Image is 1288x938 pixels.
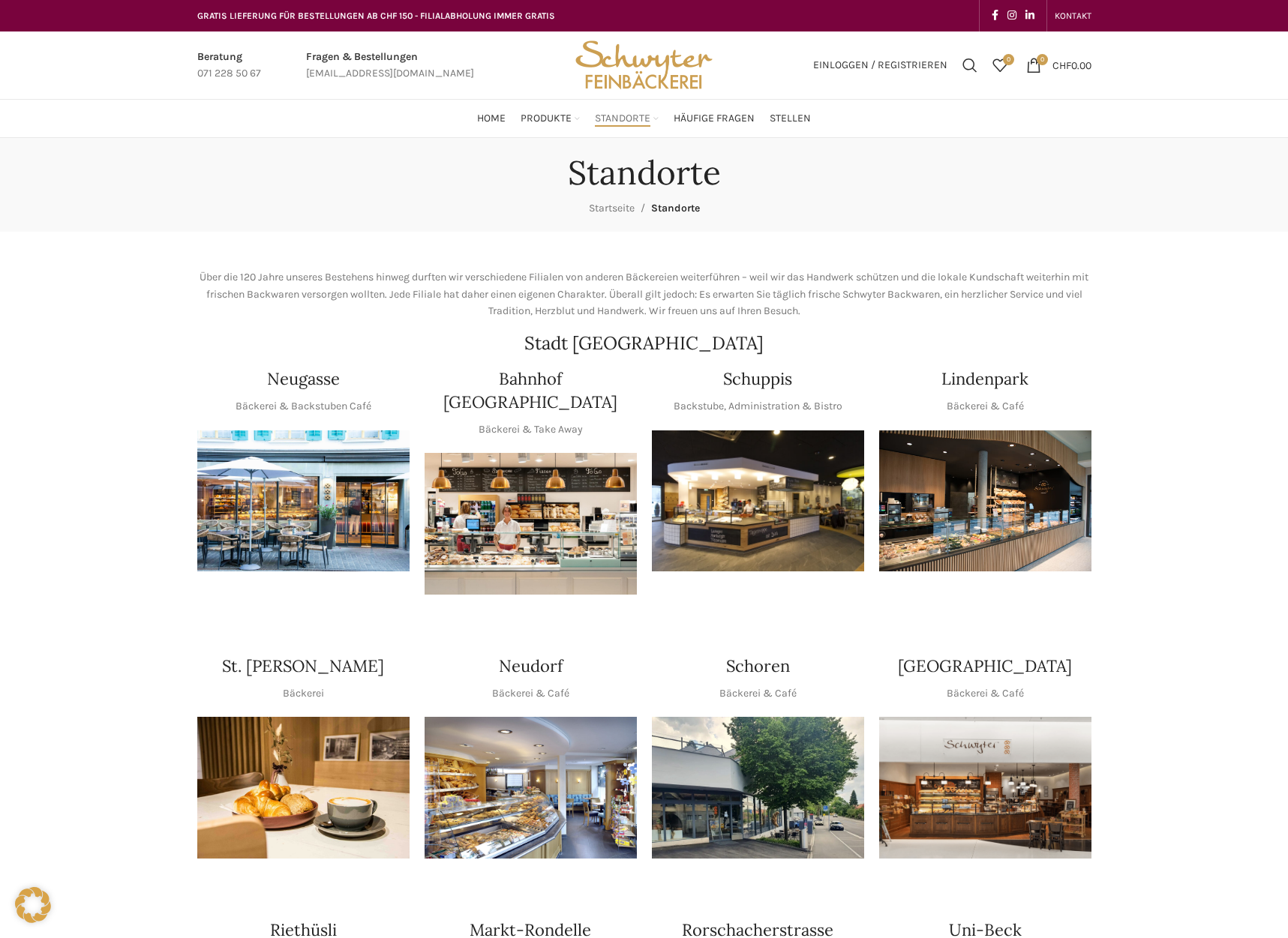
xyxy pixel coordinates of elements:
img: schwyter-23 [197,717,410,859]
a: Linkedin social link [1021,5,1039,26]
a: Produkte [521,103,580,133]
p: Bäckerei & Café [492,685,569,702]
span: Einloggen / Registrieren [813,60,947,70]
p: Bäckerei & Café [947,685,1024,702]
span: KONTAKT [1055,10,1091,21]
span: 0 [1003,54,1014,65]
p: Über die 120 Jahre unseres Bestehens hinweg durften wir verschiedene Filialen von anderen Bäckere... [197,269,1091,319]
a: Infobox link [197,49,261,82]
h2: Stadt [GEOGRAPHIC_DATA] [197,334,1091,352]
img: 150130-Schwyter-013 [652,430,864,572]
img: Bäckerei Schwyter [570,31,717,99]
a: KONTAKT [1055,1,1091,31]
p: Bäckerei [283,685,324,702]
img: 0842cc03-b884-43c1-a0c9-0889ef9087d6 copy [652,717,864,859]
p: Bäckerei & Take Away [479,421,583,438]
div: Meine Wunschliste [985,50,1015,80]
a: Startseite [589,202,635,214]
div: Secondary navigation [1047,1,1099,31]
a: Site logo [570,58,717,70]
h4: Lindenpark [941,367,1028,391]
h4: Schuppis [723,367,792,391]
h4: St. [PERSON_NAME] [222,655,384,678]
span: CHF [1052,58,1071,71]
bdi: 0.00 [1052,58,1091,71]
span: Standorte [651,202,700,214]
p: Bäckerei & Backstuben Café [236,398,371,415]
img: Neugasse [197,430,410,572]
img: Bahnhof St. Gallen [425,453,637,595]
h4: Schoren [726,655,790,678]
img: 017-e1571925257345 [879,430,1091,572]
span: Stellen [770,112,811,126]
a: Einloggen / Registrieren [806,50,955,80]
a: Stellen [770,103,811,133]
h4: [GEOGRAPHIC_DATA] [898,655,1072,678]
h1: Standorte [568,153,721,193]
a: Instagram social link [1003,5,1021,26]
h4: Neudorf [499,655,563,678]
img: Neudorf_1 [425,717,637,859]
p: Backstube, Administration & Bistro [674,398,842,415]
span: Häufige Fragen [674,112,755,126]
span: Produkte [521,112,572,126]
img: Schwyter-1800x900 [879,717,1091,859]
p: Bäckerei & Café [719,685,797,702]
div: Main navigation [190,103,1099,133]
a: 0 CHF0.00 [1019,50,1099,80]
h4: Neugasse [267,367,340,391]
p: Bäckerei & Café [947,398,1024,415]
span: GRATIS LIEFERUNG FÜR BESTELLUNGEN AB CHF 150 - FILIALABHOLUNG IMMER GRATIS [197,10,555,21]
a: Home [477,103,506,133]
a: Häufige Fragen [674,103,755,133]
a: Standorte [595,103,659,133]
span: Standorte [595,112,650,126]
a: Suchen [955,50,985,80]
span: 0 [1037,54,1048,65]
a: 0 [985,50,1015,80]
h4: Bahnhof [GEOGRAPHIC_DATA] [425,367,637,414]
span: Home [477,112,506,126]
a: Facebook social link [987,5,1003,26]
a: Infobox link [306,49,474,82]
